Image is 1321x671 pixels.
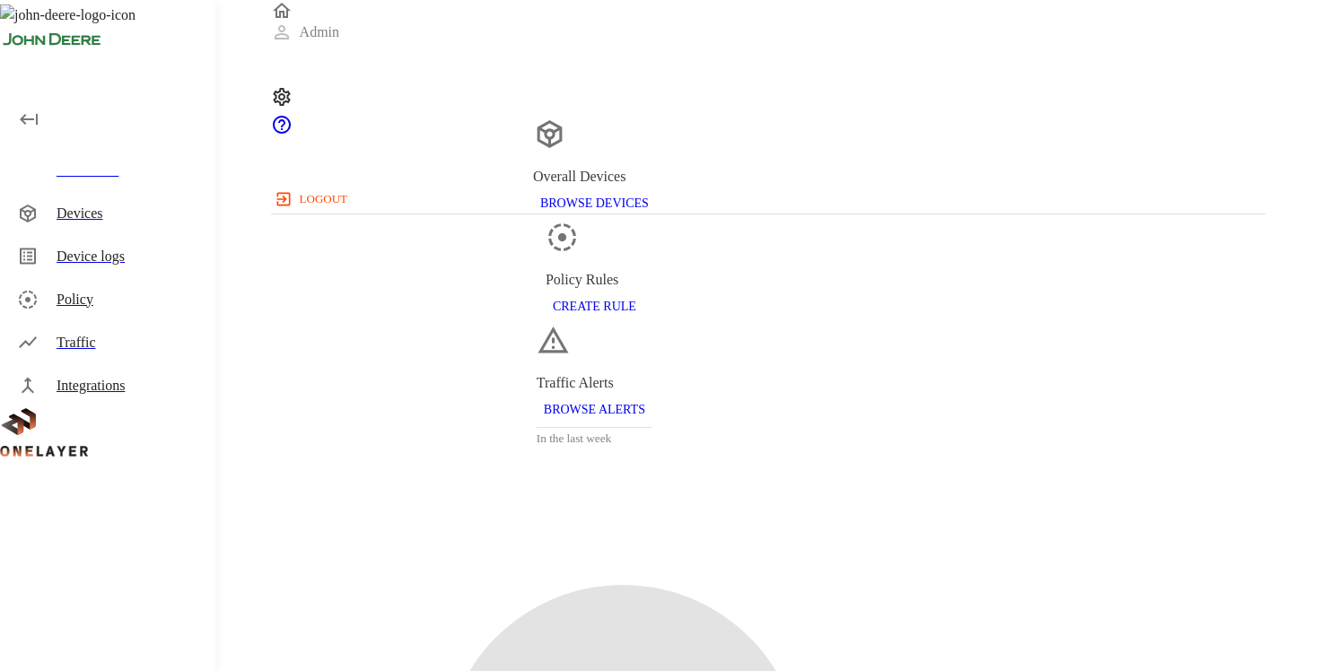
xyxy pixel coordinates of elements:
a: logout [271,185,1266,213]
a: BROWSE ALERTS [537,401,652,416]
a: CREATE RULE [546,298,643,313]
span: Support Portal [271,123,293,138]
div: Policy Rules [546,269,643,291]
h3: In the last week [537,428,652,449]
button: logout [271,185,354,213]
p: Admin [300,22,339,43]
div: Traffic Alerts [537,372,652,394]
a: onelayer-support [271,123,293,138]
button: BROWSE ALERTS [537,394,652,427]
button: CREATE RULE [546,291,643,324]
